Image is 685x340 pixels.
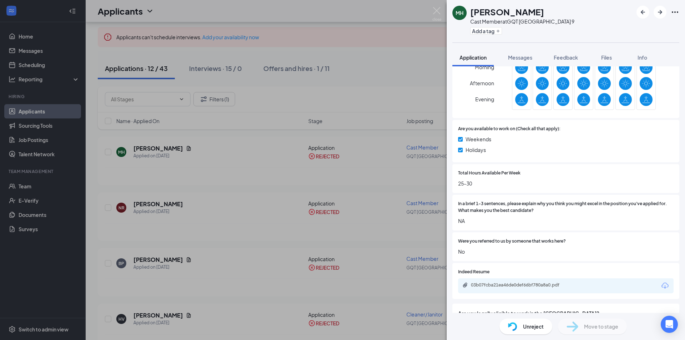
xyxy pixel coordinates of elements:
[460,54,487,61] span: Application
[638,54,647,61] span: Info
[661,281,669,290] svg: Download
[462,282,578,289] a: Paperclip03b07fcba21ea46de0def66bf780a8a0.pdf
[458,217,674,225] span: NA
[458,309,674,317] span: Are you legally eligible to work in the [GEOGRAPHIC_DATA]?
[475,93,494,106] span: Evening
[601,54,612,61] span: Files
[471,282,571,288] div: 03b07fcba21ea46de0def66bf780a8a0.pdf
[496,29,500,33] svg: Plus
[584,323,618,330] span: Move to stage
[508,54,532,61] span: Messages
[661,316,678,333] div: Open Intercom Messenger
[470,6,544,18] h1: [PERSON_NAME]
[470,27,502,35] button: PlusAdd a tag
[458,179,674,187] span: 25-30
[458,126,560,132] span: Are you available to work on (Check all that apply):
[470,18,574,25] div: Cast Member at GQT [GEOGRAPHIC_DATA] 9
[636,6,649,19] button: ArrowLeftNew
[458,170,521,177] span: Total Hours Available Per Week
[456,9,463,16] div: MH
[656,8,664,16] svg: ArrowRight
[671,8,679,16] svg: Ellipses
[554,54,578,61] span: Feedback
[458,248,674,255] span: No
[462,282,468,288] svg: Paperclip
[458,238,566,245] span: Were you referred to us by someone that works here?
[654,6,666,19] button: ArrowRight
[475,61,494,73] span: Morning
[458,269,489,275] span: Indeed Resume
[470,77,494,90] span: Afternoon
[523,323,544,330] span: Unreject
[639,8,647,16] svg: ArrowLeftNew
[458,201,674,214] span: In a brief 1-3 sentences, please explain why you think you might excel in the position you've app...
[466,146,486,154] span: Holidays
[466,135,491,143] span: Weekends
